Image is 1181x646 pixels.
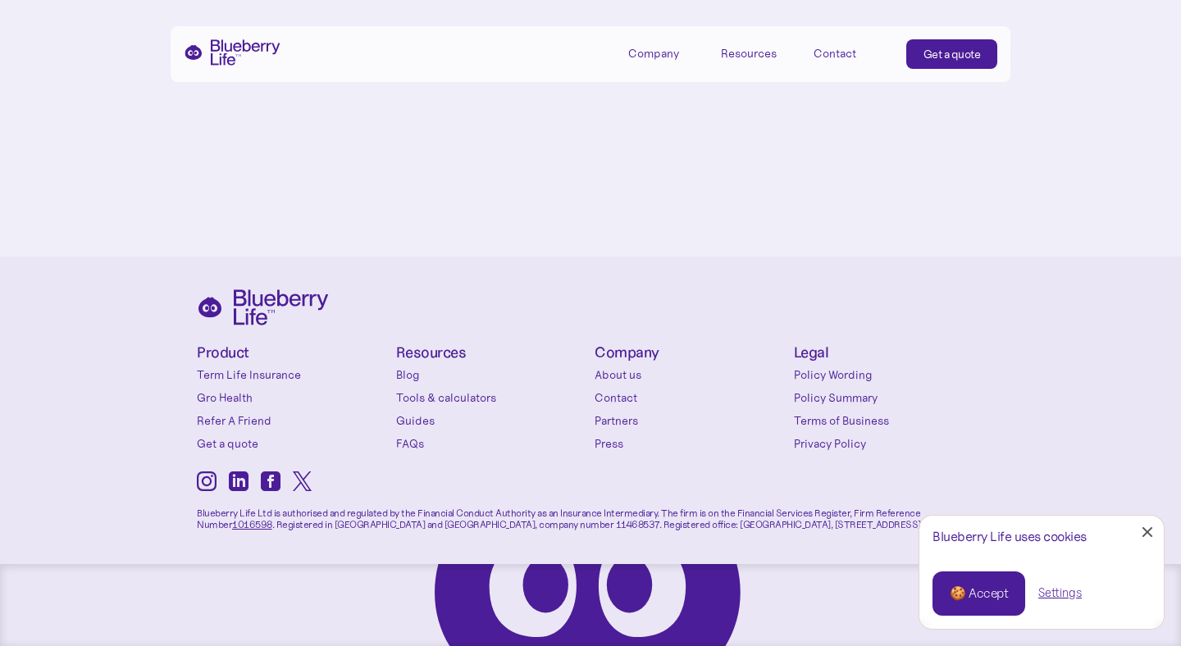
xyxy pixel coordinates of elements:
[595,345,786,361] h4: Company
[197,389,388,406] a: Gro Health
[628,39,702,66] div: Company
[197,345,388,361] h4: Product
[184,39,280,66] a: home
[932,571,1025,616] a: 🍪 Accept
[923,46,981,62] div: Get a quote
[794,366,985,383] a: Policy Wording
[628,47,679,61] div: Company
[814,39,887,66] a: Contact
[197,412,388,429] a: Refer A Friend
[396,435,587,452] a: FAQs
[595,435,786,452] a: Press
[197,366,388,383] a: Term Life Insurance
[950,585,1008,603] div: 🍪 Accept
[814,47,856,61] div: Contact
[396,345,587,361] h4: Resources
[1147,532,1148,533] div: Close Cookie Popup
[721,47,777,61] div: Resources
[595,366,786,383] a: About us
[1038,585,1082,602] a: Settings
[197,435,388,452] a: Get a quote
[232,518,272,530] a: 1016598
[794,345,985,361] h4: Legal
[1131,516,1164,548] a: Close Cookie Popup
[906,39,998,69] a: Get a quote
[794,412,985,429] a: Terms of Business
[396,389,587,406] a: Tools & calculators
[794,435,985,452] a: Privacy Policy
[932,529,1151,544] div: Blueberry Life uses cookies
[396,412,587,429] a: Guides
[595,389,786,406] a: Contact
[794,389,985,406] a: Policy Summary
[721,39,795,66] div: Resources
[396,366,587,383] a: Blog
[197,495,984,530] p: Blueberry Life Ltd is authorised and regulated by the Financial Conduct Authority as an Insurance...
[595,412,786,429] a: Partners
